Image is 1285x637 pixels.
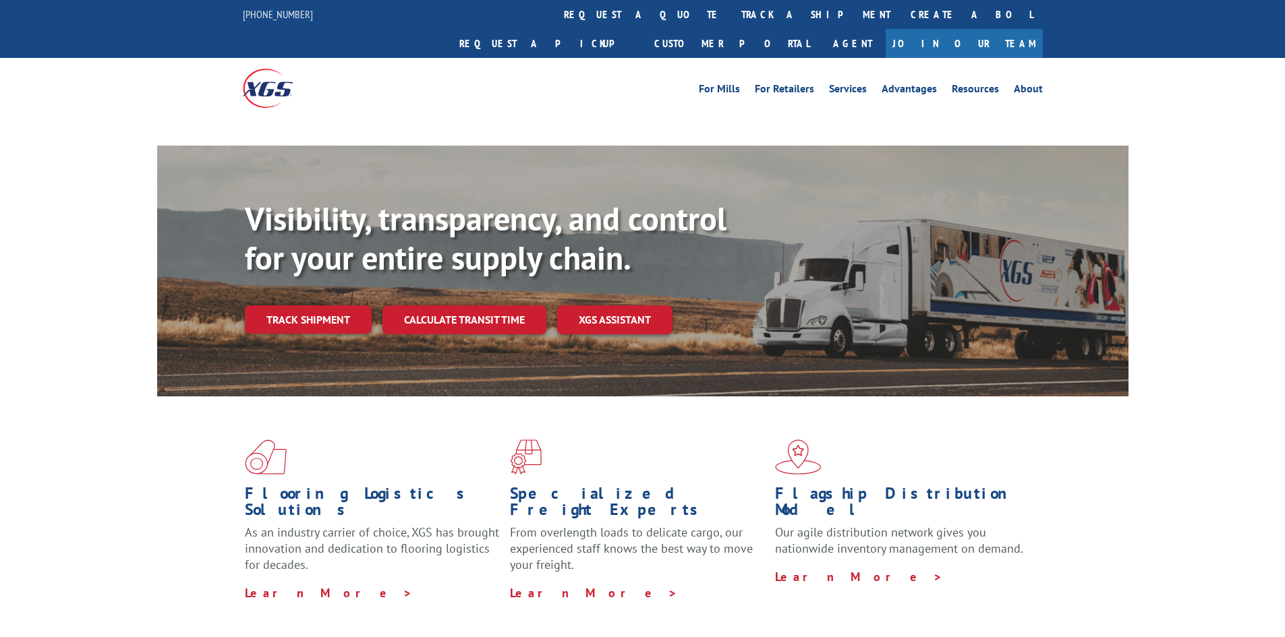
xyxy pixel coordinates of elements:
img: xgs-icon-flagship-distribution-model-red [775,439,822,475]
a: Advantages [882,84,937,98]
a: Learn More > [775,569,943,584]
a: For Retailers [755,84,814,98]
a: Agent [820,29,886,58]
p: From overlength loads to delicate cargo, our experienced staff knows the best way to move your fr... [510,524,765,584]
span: Our agile distribution network gives you nationwide inventory management on demand. [775,524,1023,556]
a: Track shipment [245,305,372,334]
a: XGS ASSISTANT [557,305,673,334]
h1: Flooring Logistics Solutions [245,485,500,524]
a: Request a pickup [449,29,644,58]
a: About [1014,84,1043,98]
a: Resources [952,84,999,98]
h1: Specialized Freight Experts [510,485,765,524]
a: Customer Portal [644,29,820,58]
img: xgs-icon-focused-on-flooring-red [510,439,542,475]
b: Visibility, transparency, and control for your entire supply chain. [245,198,726,278]
a: Learn More > [245,585,413,601]
a: Calculate transit time [382,305,546,334]
img: xgs-icon-total-supply-chain-intelligence-red [245,439,287,475]
a: For Mills [699,84,740,98]
a: Join Our Team [886,29,1043,58]
a: [PHONE_NUMBER] [243,7,313,21]
span: As an industry carrier of choice, XGS has brought innovation and dedication to flooring logistics... [245,524,499,572]
h1: Flagship Distribution Model [775,485,1030,524]
a: Services [829,84,867,98]
a: Learn More > [510,585,678,601]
